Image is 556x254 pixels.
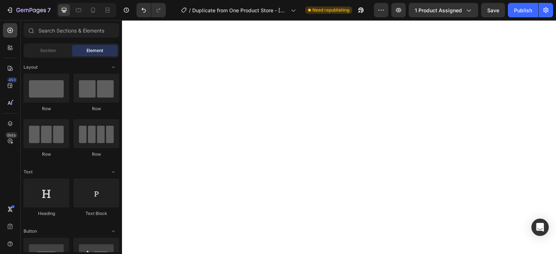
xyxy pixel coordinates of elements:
[415,7,462,14] span: 1 product assigned
[108,166,119,178] span: Toggle open
[3,3,54,17] button: 7
[24,210,69,217] div: Heading
[24,169,33,175] span: Text
[136,3,166,17] div: Undo/Redo
[409,3,478,17] button: 1 product assigned
[108,225,119,237] span: Toggle open
[47,6,51,14] p: 7
[7,77,17,83] div: 450
[192,7,288,14] span: Duplicate from One Product Store - [DATE] 19:55:56
[87,47,103,54] span: Element
[73,106,119,112] div: Row
[73,151,119,158] div: Row
[514,7,532,14] div: Publish
[24,23,119,38] input: Search Sections & Elements
[189,7,191,14] span: /
[108,61,119,73] span: Toggle open
[40,47,56,54] span: Section
[531,219,549,236] div: Open Intercom Messenger
[24,151,69,158] div: Row
[24,64,38,70] span: Layout
[24,228,37,234] span: Button
[481,3,505,17] button: Save
[312,7,349,13] span: Need republishing
[24,106,69,112] div: Row
[73,210,119,217] div: Text Block
[487,7,499,13] span: Save
[508,3,538,17] button: Publish
[5,132,17,138] div: Beta
[122,20,556,254] iframe: Design area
